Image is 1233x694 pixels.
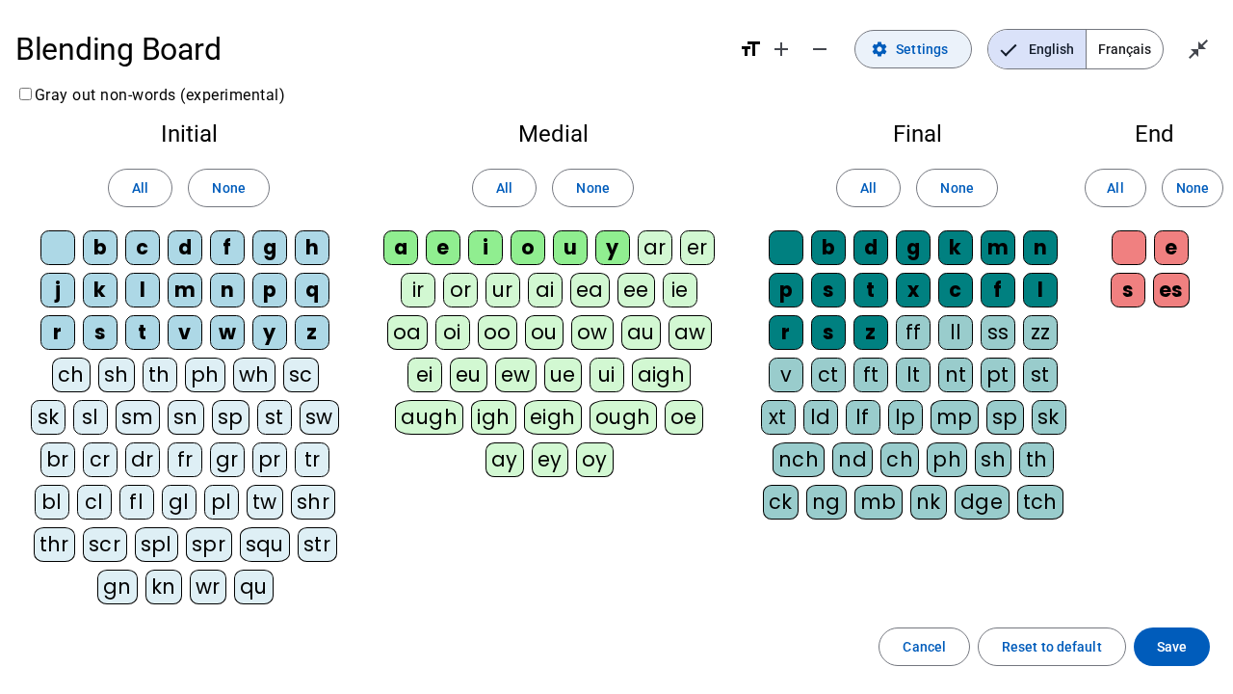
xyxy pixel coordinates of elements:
[903,635,946,658] span: Cancel
[879,627,970,666] button: Cancel
[1157,635,1187,658] span: Save
[132,176,148,200] span: All
[978,627,1126,666] button: Reset to default
[496,176,512,200] span: All
[808,38,831,61] mat-icon: remove
[871,40,888,58] mat-icon: settings
[188,169,269,207] button: None
[1107,176,1123,200] span: All
[896,38,948,61] span: Settings
[1187,38,1210,61] mat-icon: close_fullscreen
[988,30,1086,68] span: English
[860,176,877,200] span: All
[472,169,537,207] button: All
[987,29,1164,69] mat-button-toggle-group: Language selection
[1179,30,1218,68] button: Exit full screen
[770,38,793,61] mat-icon: add
[1162,169,1223,207] button: None
[854,30,972,68] button: Settings
[1176,176,1209,200] span: None
[800,30,839,68] button: Decrease font size
[1085,169,1146,207] button: All
[1134,627,1210,666] button: Save
[576,176,609,200] span: None
[1087,30,1163,68] span: Français
[916,169,997,207] button: None
[1002,635,1102,658] span: Reset to default
[762,30,800,68] button: Increase font size
[836,169,901,207] button: All
[108,169,172,207] button: All
[552,169,633,207] button: None
[212,176,245,200] span: None
[940,176,973,200] span: None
